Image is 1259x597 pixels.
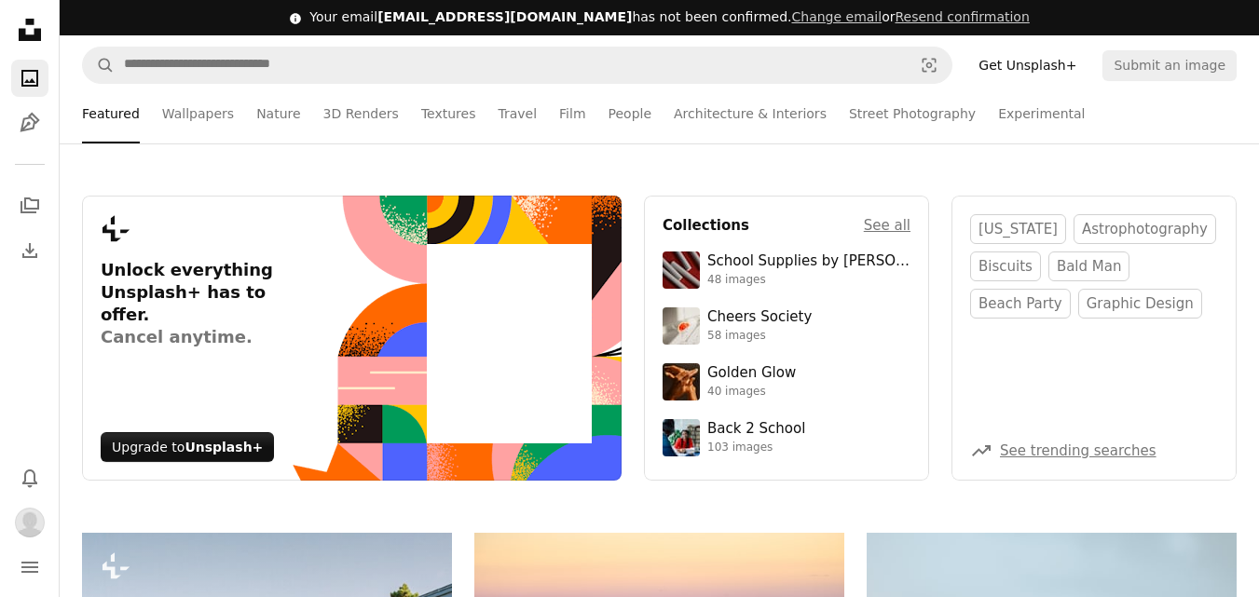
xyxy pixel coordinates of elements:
[663,419,910,456] a: Back 2 School103 images
[256,84,300,143] a: Nature
[663,363,700,400] img: premium_photo-1754759085924-d6c35cb5b7a4
[864,214,910,237] a: See all
[11,60,48,97] a: Photos
[15,508,45,537] img: Avatar of user Galib Shan
[101,432,274,462] div: Upgrade to
[82,47,952,84] form: Find visuals sitewide
[663,363,910,400] a: Golden Glow40 images
[162,84,234,143] a: Wallpapers
[707,441,805,455] div: 103 images
[663,419,700,456] img: premium_photo-1683135218355-6d72011bf303
[791,9,1029,24] span: or
[663,251,910,289] a: School Supplies by [PERSON_NAME]48 images
[967,50,1088,80] a: Get Unsplash+
[101,326,292,348] span: Cancel anytime.
[849,84,976,143] a: Street Photography
[707,252,910,271] div: School Supplies by [PERSON_NAME]
[50,108,65,123] img: tab_domain_overview_orange.svg
[498,84,537,143] a: Travel
[185,108,200,123] img: tab_keywords_by_traffic_grey.svg
[1000,442,1156,459] a: See trending searches
[663,307,910,345] a: Cheers Society58 images
[559,84,585,143] a: Film
[52,30,91,45] div: v 4.0.25
[185,440,263,455] strong: Unsplash+
[791,9,882,24] a: Change email
[309,8,1030,27] div: Your email has not been confirmed.
[11,232,48,269] a: Download History
[707,364,796,383] div: Golden Glow
[82,196,622,481] a: Unlock everything Unsplash+ has to offer.Cancel anytime.Upgrade toUnsplash+
[11,549,48,586] button: Menu
[970,289,1071,319] a: beach party
[71,110,167,122] div: Domain Overview
[1078,289,1202,319] a: graphic design
[707,273,910,288] div: 48 images
[707,308,812,327] div: Cheers Society
[11,104,48,142] a: Illustrations
[970,251,1041,281] a: biscuits
[206,110,314,122] div: Keywords by Traffic
[11,11,48,52] a: Home — Unsplash
[663,251,700,289] img: premium_photo-1715107534993-67196b65cde7
[377,9,632,24] span: [EMAIL_ADDRESS][DOMAIN_NAME]
[11,504,48,541] button: Profile
[30,30,45,45] img: logo_orange.svg
[609,84,652,143] a: People
[1048,251,1130,281] a: bald man
[998,84,1085,143] a: Experimental
[970,214,1066,244] a: [US_STATE]
[663,307,700,345] img: photo-1610218588353-03e3130b0e2d
[707,385,796,400] div: 40 images
[895,8,1029,27] button: Resend confirmation
[101,259,292,348] h3: Unlock everything Unsplash+ has to offer.
[907,47,951,83] button: Visual search
[83,47,115,83] button: Search Unsplash
[11,459,48,496] button: Notifications
[707,329,812,344] div: 58 images
[1102,50,1237,80] button: Submit an image
[674,84,827,143] a: Architecture & Interiors
[421,84,476,143] a: Textures
[663,214,749,237] h4: Collections
[48,48,205,63] div: Domain: [DOMAIN_NAME]
[11,187,48,224] a: Collections
[323,84,399,143] a: 3D Renders
[30,48,45,63] img: website_grey.svg
[1074,214,1216,244] a: astrophotography
[707,420,805,439] div: Back 2 School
